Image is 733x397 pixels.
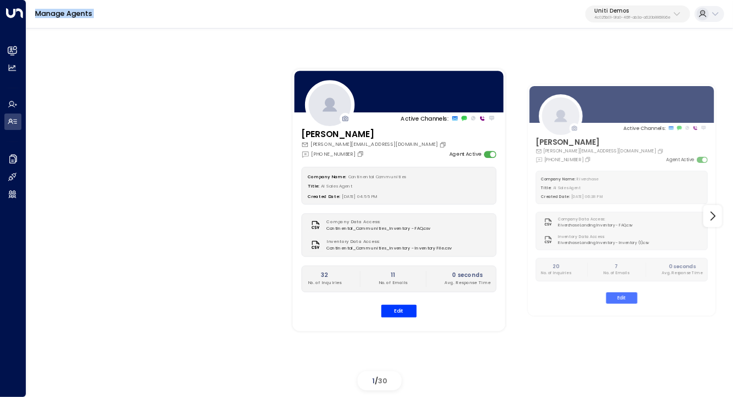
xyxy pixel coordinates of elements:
[577,177,597,182] span: Riverchase
[558,217,629,222] label: Company Data Access:
[606,292,637,304] button: Edit
[308,193,340,198] label: Created Date:
[535,156,592,163] div: [PHONE_NUMBER]
[327,225,431,232] span: Continental_Communities_Inventory - FAQ.csv
[302,128,448,141] h3: [PERSON_NAME]
[381,304,417,317] button: Edit
[308,271,341,279] h2: 32
[662,270,702,276] p: Avg. Response Time
[585,5,690,23] button: Uniti Demos4c025b01-9fa0-46ff-ab3a-a620b886896e
[401,114,448,122] p: Active Channels:
[535,148,665,155] div: [PERSON_NAME][EMAIL_ADDRESS][DOMAIN_NAME]
[623,124,666,132] p: Active Channels:
[541,185,551,190] label: Title:
[302,150,366,158] div: [PHONE_NUMBER]
[558,222,633,228] span: Riverchase Landing Inventory - FAQ.csv
[558,234,646,240] label: Inventory Data Access:
[657,148,665,154] button: Copy
[378,376,387,385] span: 30
[541,177,575,182] label: Company Name:
[571,194,603,199] span: [DATE] 06:38 PM
[358,371,402,390] div: /
[662,263,702,270] h2: 0 seconds
[348,173,407,179] span: Continental Communities
[302,141,448,149] div: [PERSON_NAME][EMAIL_ADDRESS][DOMAIN_NAME]
[322,183,353,189] span: AI Sales Agent
[594,15,670,20] p: 4c025b01-9fa0-46ff-ab3a-a620b886896e
[342,193,378,198] span: [DATE] 04:55 PM
[379,271,407,279] h2: 11
[327,245,452,252] span: Continental_Communities_Inventory - Inventory File.csv
[327,219,427,225] label: Company Data Access:
[553,185,580,190] span: AI Sales Agent
[327,239,448,245] label: Inventory Data Access:
[541,263,571,270] h2: 20
[439,141,448,148] button: Copy
[604,263,629,270] h2: 7
[535,137,665,148] h3: [PERSON_NAME]
[584,156,592,162] button: Copy
[445,280,490,286] p: Avg. Response Time
[308,280,341,286] p: No. of Inquiries
[372,376,375,385] span: 1
[541,194,570,199] label: Created Date:
[541,270,571,276] p: No. of Inquiries
[35,9,92,18] a: Manage Agents
[558,240,649,245] span: Riverchase Landing Inventory - Inventory (1).csv
[604,270,629,276] p: No. of Emails
[308,183,319,189] label: Title:
[666,156,694,163] label: Agent Active
[445,271,490,279] h2: 0 seconds
[357,151,365,158] button: Copy
[379,280,407,286] p: No. of Emails
[449,151,481,158] label: Agent Active
[308,173,346,179] label: Company Name:
[594,8,670,14] p: Uniti Demos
